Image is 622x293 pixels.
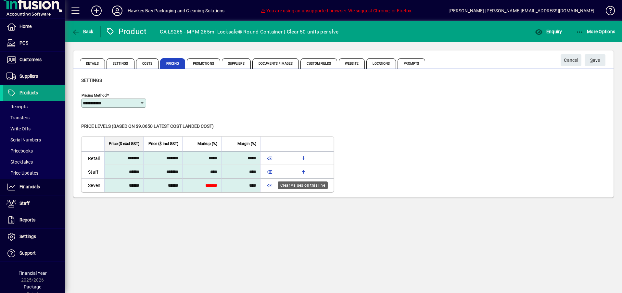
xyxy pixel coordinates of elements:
[3,156,65,167] a: Stocktakes
[160,58,185,69] span: Pricing
[19,90,38,95] span: Products
[3,123,65,134] a: Write Offs
[398,58,425,69] span: Prompts
[82,151,104,165] td: Retail
[3,229,65,245] a: Settings
[533,26,564,37] button: Enquiry
[535,29,562,34] span: Enquiry
[3,212,65,228] a: Reports
[564,55,578,66] span: Cancel
[24,284,41,289] span: Package
[65,26,101,37] app-page-header-button: Back
[561,54,581,66] button: Cancel
[82,165,104,179] td: Staff
[6,126,31,131] span: Write Offs
[187,58,220,69] span: Promotions
[19,184,40,189] span: Financials
[6,137,41,142] span: Serial Numbers
[106,26,147,37] div: Product
[3,101,65,112] a: Receipts
[601,1,614,22] a: Knowledge Base
[19,73,38,79] span: Suppliers
[70,26,95,37] button: Back
[128,6,225,16] div: Hawkes Bay Packaging and Cleaning Solutions
[252,58,299,69] span: Documents / Images
[197,140,217,147] span: Markup (%)
[590,55,600,66] span: ave
[590,58,593,63] span: S
[3,112,65,123] a: Transfers
[3,52,65,68] a: Customers
[339,58,365,69] span: Website
[3,195,65,212] a: Staff
[237,140,256,147] span: Margin (%)
[585,54,605,66] button: Save
[260,8,413,13] span: You are using an unsupported browser. We suggest Chrome, or Firefox.
[81,78,102,83] span: Settings
[3,19,65,35] a: Home
[107,58,134,69] span: Settings
[136,58,159,69] span: Costs
[3,35,65,51] a: POS
[278,181,328,189] div: Clear values on this line
[449,6,594,16] div: [PERSON_NAME] [PERSON_NAME][EMAIL_ADDRESS][DOMAIN_NAME]
[300,58,337,69] span: Custom Fields
[148,140,178,147] span: Price ($ incl GST)
[86,5,107,17] button: Add
[6,104,28,109] span: Receipts
[19,24,32,29] span: Home
[19,250,36,256] span: Support
[82,179,104,192] td: Seven
[6,148,33,153] span: Pricebooks
[576,29,616,34] span: More Options
[3,68,65,85] a: Suppliers
[81,124,214,129] span: Price levels (based on $9.0650 Latest cost landed cost)
[6,159,33,165] span: Stocktakes
[19,271,47,276] span: Financial Year
[3,145,65,156] a: Pricebooks
[3,134,65,145] a: Serial Numbers
[574,26,617,37] button: More Options
[82,93,107,98] mat-label: Pricing method
[107,5,128,17] button: Profile
[72,29,94,34] span: Back
[19,234,36,239] span: Settings
[222,58,251,69] span: Suppliers
[6,115,30,120] span: Transfers
[19,57,42,62] span: Customers
[366,58,396,69] span: Locations
[109,140,139,147] span: Price ($ excl GST)
[19,40,28,46] span: POS
[19,217,35,222] span: Reports
[6,170,38,176] span: Price Updates
[3,167,65,179] a: Price Updates
[160,27,338,37] div: CA-LS265 - MPM 265ml Locksafe® Round Container | Clear 50 units per slve
[3,179,65,195] a: Financials
[19,201,30,206] span: Staff
[3,245,65,261] a: Support
[80,58,105,69] span: Details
